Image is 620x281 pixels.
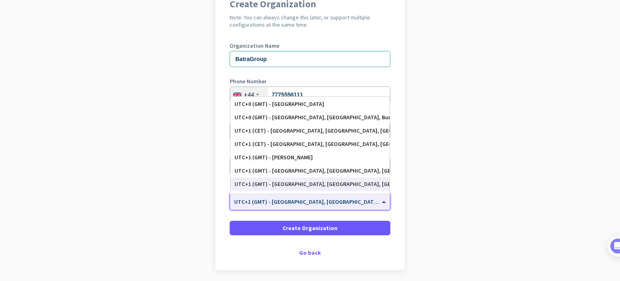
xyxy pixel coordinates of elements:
[230,97,390,194] div: Options List
[230,78,390,84] label: Phone Number
[230,51,390,67] input: What is the name of your organization?
[283,224,337,232] span: Create Organization
[230,150,390,155] label: Organization Size (Optional)
[235,167,385,174] div: UTC+1 (GMT) - [GEOGRAPHIC_DATA], [GEOGRAPHIC_DATA], [GEOGRAPHIC_DATA], [GEOGRAPHIC_DATA]
[230,114,289,120] label: Organization language
[244,91,254,99] div: +44
[235,141,385,148] div: UTC+1 (CET) - [GEOGRAPHIC_DATA], [GEOGRAPHIC_DATA], [GEOGRAPHIC_DATA], [GEOGRAPHIC_DATA]
[235,114,385,121] div: UTC+0 (GMT) - [GEOGRAPHIC_DATA], [GEOGRAPHIC_DATA], Bununka [PERSON_NAME]
[230,185,390,191] label: Organization Time Zone
[230,87,390,103] input: 121 234 5678
[230,43,390,49] label: Organization Name
[230,14,390,28] h2: Note: You can always change this later, or support multiple configurations at the same time
[235,127,385,134] div: UTC+1 (CET) - [GEOGRAPHIC_DATA], [GEOGRAPHIC_DATA], [GEOGRAPHIC_DATA], [GEOGRAPHIC_DATA]
[230,250,390,256] div: Go back
[230,221,390,235] button: Create Organization
[235,181,385,188] div: UTC+1 (GMT) - [GEOGRAPHIC_DATA], [GEOGRAPHIC_DATA], [GEOGRAPHIC_DATA], [GEOGRAPHIC_DATA]
[235,154,385,161] div: UTC+1 (GMT) - [PERSON_NAME]
[235,101,385,108] div: UTC+0 (GMT) - [GEOGRAPHIC_DATA]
